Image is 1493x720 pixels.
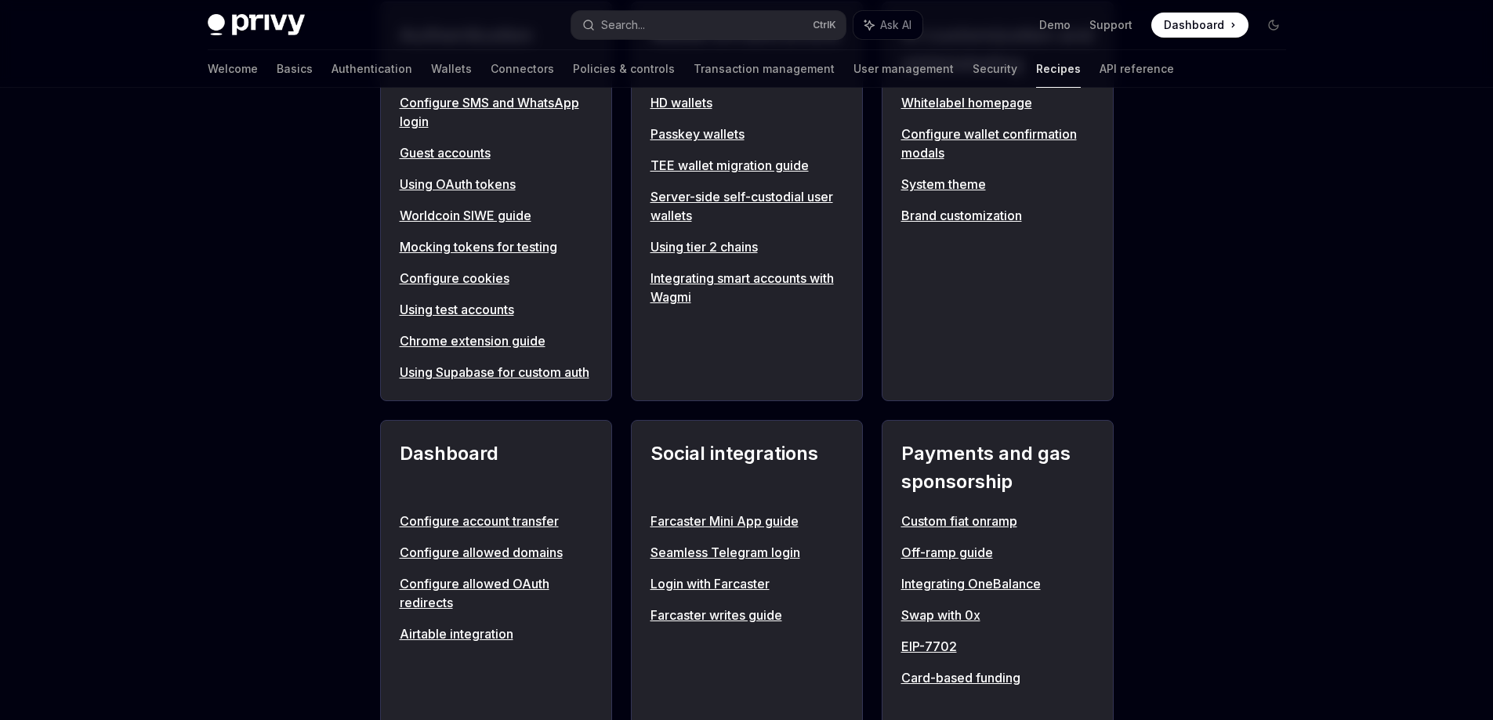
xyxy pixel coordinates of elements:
a: HD wallets [650,93,843,112]
a: Guest accounts [400,143,592,162]
a: Configure wallet confirmation modals [901,125,1094,162]
span: Dashboard [1164,17,1224,33]
a: Whitelabel homepage [901,93,1094,112]
a: Recipes [1036,50,1081,88]
button: Toggle dark mode [1261,13,1286,38]
a: Swap with 0x [901,606,1094,624]
a: Farcaster writes guide [650,606,843,624]
h2: Social integrations [650,440,843,496]
h2: Payments and gas sponsorship [901,440,1094,496]
button: Search...CtrlK [571,11,846,39]
a: Farcaster Mini App guide [650,512,843,530]
button: Ask AI [853,11,922,39]
a: Mocking tokens for testing [400,237,592,256]
a: Security [973,50,1017,88]
a: Configure allowed OAuth redirects [400,574,592,612]
a: System theme [901,175,1094,194]
a: Login with Farcaster [650,574,843,593]
a: TEE wallet migration guide [650,156,843,175]
a: Basics [277,50,313,88]
a: Wallets [431,50,472,88]
h2: Dashboard [400,440,592,496]
a: Worldcoin SIWE guide [400,206,592,225]
div: Search... [601,16,645,34]
a: Integrating smart accounts with Wagmi [650,269,843,306]
a: Off-ramp guide [901,543,1094,562]
a: Chrome extension guide [400,331,592,350]
a: Airtable integration [400,624,592,643]
a: Card-based funding [901,668,1094,687]
a: Configure SMS and WhatsApp login [400,93,592,131]
a: Connectors [491,50,554,88]
a: Using Supabase for custom auth [400,363,592,382]
a: Welcome [208,50,258,88]
a: Integrating OneBalance [901,574,1094,593]
span: Ask AI [880,17,911,33]
span: Ctrl K [813,19,836,31]
a: Using tier 2 chains [650,237,843,256]
a: Policies & controls [573,50,675,88]
a: API reference [1100,50,1174,88]
img: dark logo [208,14,305,36]
a: Configure cookies [400,269,592,288]
a: Passkey wallets [650,125,843,143]
a: Using OAuth tokens [400,175,592,194]
a: Using test accounts [400,300,592,319]
a: Support [1089,17,1132,33]
a: Brand customization [901,206,1094,225]
a: Server-side self-custodial user wallets [650,187,843,225]
a: Configure allowed domains [400,543,592,562]
a: User management [853,50,954,88]
a: Custom fiat onramp [901,512,1094,530]
a: Seamless Telegram login [650,543,843,562]
a: Dashboard [1151,13,1248,38]
a: Transaction management [694,50,835,88]
a: Demo [1039,17,1071,33]
a: Configure account transfer [400,512,592,530]
a: EIP-7702 [901,637,1094,656]
a: Authentication [332,50,412,88]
